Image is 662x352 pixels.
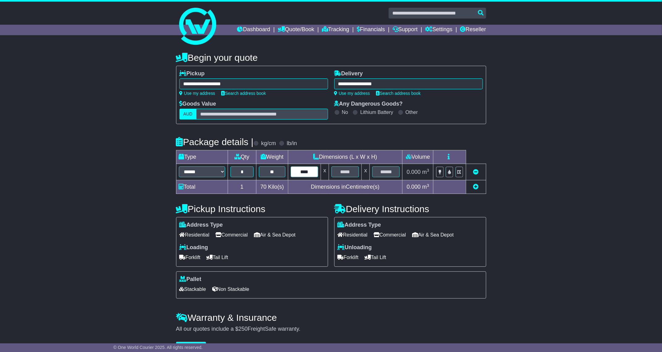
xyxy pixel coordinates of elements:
[427,183,429,188] sup: 3
[113,345,203,350] span: © One World Courier 2025. All rights reserved.
[288,150,403,164] td: Dimensions (L x W x H)
[179,284,206,294] span: Stackable
[393,25,418,35] a: Support
[176,137,254,147] h4: Package details |
[179,91,215,96] a: Use my address
[256,150,288,164] td: Weight
[338,222,381,228] label: Address Type
[238,326,248,332] span: 250
[376,91,421,96] a: Search address book
[321,164,329,180] td: x
[261,140,276,147] label: kg/cm
[338,253,359,262] span: Forklift
[254,230,296,240] span: Air & Sea Depot
[176,204,328,214] h4: Pickup Instructions
[422,169,429,175] span: m
[425,25,453,35] a: Settings
[334,91,370,96] a: Use my address
[278,25,314,35] a: Quote/Book
[179,109,197,119] label: AUD
[334,70,363,77] label: Delivery
[179,222,223,228] label: Address Type
[256,180,288,194] td: Kilo(s)
[176,312,486,323] h4: Warranty & Insurance
[287,140,297,147] label: lb/in
[407,169,421,175] span: 0.000
[357,25,385,35] a: Financials
[260,184,267,190] span: 70
[460,25,486,35] a: Reseller
[207,253,228,262] span: Tail Lift
[228,150,256,164] td: Qty
[342,109,348,115] label: No
[338,244,372,251] label: Unloading
[176,52,486,63] h4: Begin your quote
[334,101,403,107] label: Any Dangerous Goods?
[406,109,418,115] label: Other
[179,253,200,262] span: Forklift
[422,184,429,190] span: m
[221,91,266,96] a: Search address book
[473,184,479,190] a: Add new item
[212,284,249,294] span: Non Stackable
[237,25,270,35] a: Dashboard
[334,204,486,214] h4: Delivery Instructions
[288,180,403,194] td: Dimensions in Centimetre(s)
[176,150,228,164] td: Type
[216,230,248,240] span: Commercial
[407,184,421,190] span: 0.000
[338,230,368,240] span: Residential
[179,276,201,283] label: Pallet
[176,180,228,194] td: Total
[322,25,349,35] a: Tracking
[360,109,393,115] label: Lithium Battery
[179,230,209,240] span: Residential
[179,101,216,107] label: Goods Value
[176,326,486,333] div: All our quotes include a $ FreightSafe warranty.
[179,244,208,251] label: Loading
[473,169,479,175] a: Remove this item
[362,164,370,180] td: x
[412,230,454,240] span: Air & Sea Depot
[403,150,433,164] td: Volume
[374,230,406,240] span: Commercial
[365,253,386,262] span: Tail Lift
[228,180,256,194] td: 1
[179,70,205,77] label: Pickup
[427,168,429,173] sup: 3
